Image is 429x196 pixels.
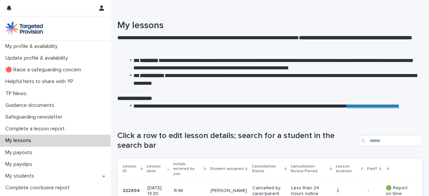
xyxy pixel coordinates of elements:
input: Search [359,135,422,146]
p: My payslips [3,161,38,168]
p: My lessons [3,137,37,144]
p: Lesson date [147,163,166,175]
p: TP News [3,90,32,97]
h1: Click a row to edit lesson details; search for a student in the search bar [117,131,356,150]
p: [PERSON_NAME] [210,188,247,194]
p: Lesson duration [336,163,359,175]
p: My payouts [3,149,38,156]
p: RJM [174,188,205,194]
p: Cancellation Status [252,163,283,175]
p: Safeguarding newsletter [3,114,68,120]
p: Lesson ID [123,163,139,175]
p: Guidance documents [3,102,60,109]
p: Initials entered by you [173,160,202,178]
p: Student assigned [210,165,244,173]
p: Complete conclusive report [3,185,75,191]
p: My students [3,173,40,179]
p: Complete a lesson report [3,126,70,132]
p: Update profile & availability [3,55,73,61]
p: Paid? [367,165,377,173]
p: - [368,187,370,194]
p: 2 [336,188,362,194]
img: M5nRWzHhSzIhMunXDL62 [5,21,43,35]
h1: My lessons [117,20,417,31]
p: My profile & availability [3,43,63,50]
p: Helpful hints to share with YP [3,78,79,85]
p: Cancellation Notice Period [291,163,328,175]
p: 322494 [123,187,141,194]
p: 🔴 Raise a safeguarding concern [3,67,86,73]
